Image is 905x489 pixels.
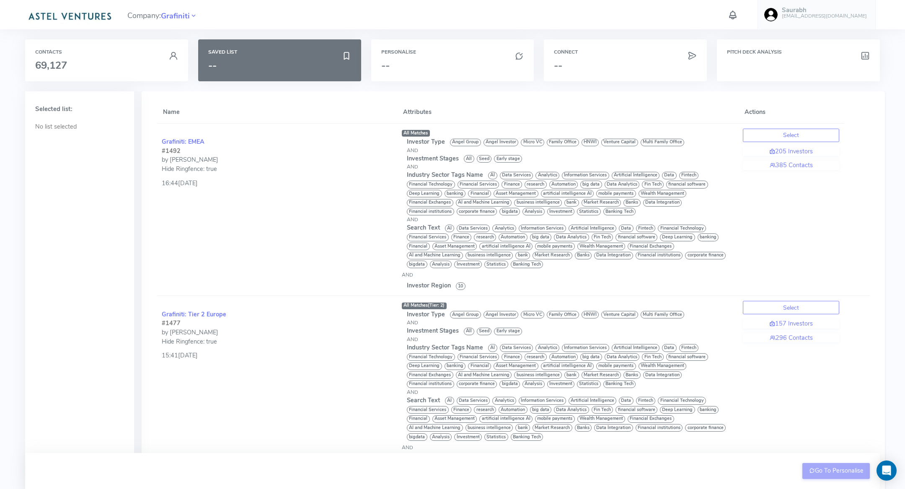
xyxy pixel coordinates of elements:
[477,328,492,335] span: Seed
[603,380,636,388] span: Banking Tech
[577,243,626,250] span: Wealth Management
[582,371,621,379] span: Market Research
[407,343,483,352] span: Industry Sector Tags Name
[615,406,657,414] span: financial software
[514,199,562,207] span: business intelligence
[407,362,442,370] span: Deep Learning
[601,139,638,146] span: Venture Capital
[525,353,547,361] span: research
[519,397,566,404] span: Information Services
[499,233,527,241] span: Automation
[407,216,733,223] div: AND
[35,106,124,113] h5: Selected list:
[35,122,124,132] p: No list selected
[601,311,638,318] span: Venture Capital
[407,223,440,232] span: Search Text
[499,406,527,414] span: Automation
[381,60,524,71] h3: --
[580,353,602,361] span: big data
[615,233,657,241] span: financial software
[642,353,664,361] span: Fin Tech
[407,181,455,188] span: Financial Technology
[161,10,190,22] span: Grafiniti
[743,334,839,343] a: 296 Contacts
[457,380,497,388] span: corporate finance
[562,172,609,179] span: Information Services
[494,155,522,163] span: Early stage
[594,424,633,432] span: Data Integration
[500,172,533,179] span: Data Services
[407,353,455,361] span: Financial Technology
[511,261,543,268] span: Banking Tech
[407,208,454,215] span: Financial institutions
[727,49,870,55] h6: Pitch Deck Analysis
[628,243,674,250] span: Financial Exchanges
[407,163,733,171] div: AND
[575,252,592,259] span: Banks
[658,225,706,232] span: Financial Technology
[381,49,524,55] h6: Personalise
[464,328,474,335] span: All
[764,8,778,21] img: user-image
[450,311,481,318] span: Angel Group
[407,171,483,179] span: Industry Sector Tags Name
[549,181,578,188] span: Automation
[468,362,491,370] span: Financial
[407,199,453,207] span: Financial Exchanges
[457,225,490,232] span: Data Services
[605,353,640,361] span: Data Analytics
[577,208,601,215] span: Statistics
[407,137,445,146] span: Investor Type
[596,362,636,370] span: mobile payments
[515,424,530,432] span: bank
[554,233,589,241] span: Data Analytics
[623,371,641,379] span: Banks
[679,344,699,352] span: Fintech
[162,147,392,156] div: #1492
[592,406,613,414] span: Fin Tech
[782,7,867,14] h5: Saurabh
[535,415,575,423] span: mobile payments
[662,172,677,179] span: Data
[569,225,617,232] span: Artificial Intelligence
[162,319,392,328] div: #1477
[445,225,454,232] span: AI
[161,10,190,21] a: Grafiniti
[465,424,513,432] span: business intelligence
[407,154,459,163] span: Investment Stages
[499,208,520,215] span: bigdata
[492,397,516,404] span: Analytics
[432,415,477,423] span: Asset Management
[782,13,867,19] h6: [EMAIL_ADDRESS][DOMAIN_NAME]
[35,59,67,72] span: 69,127
[477,155,492,163] span: Seed
[500,344,533,352] span: Data Services
[877,461,897,481] div: Open Intercom Messenger
[407,388,733,396] div: AND
[465,252,513,259] span: business intelligence
[407,233,449,241] span: Financial Services
[407,252,463,259] span: AI and Machine Learning
[582,311,599,318] span: HNWI
[547,380,575,388] span: Investment
[519,225,566,232] span: Information Services
[662,344,677,352] span: Data
[535,172,559,179] span: Analytics
[612,172,660,179] span: Artificial Intelligence
[639,362,687,370] span: Wealth Management
[403,130,428,136] span: All Matches
[698,233,719,241] span: banking
[35,49,178,55] h6: Contacts
[407,310,445,318] span: Investor Type
[743,147,839,156] a: 205 Investors
[679,172,699,179] span: Fintech
[582,139,599,146] span: HNWI
[162,165,392,174] div: Hide Ringfence: true
[562,344,609,352] span: Information Services
[127,8,197,22] span: Company:
[521,311,544,318] span: Micro VC
[533,424,572,432] span: Market Research
[479,415,533,423] span: artificial intelligence AI
[658,397,706,404] span: Financial Technology
[464,155,474,163] span: All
